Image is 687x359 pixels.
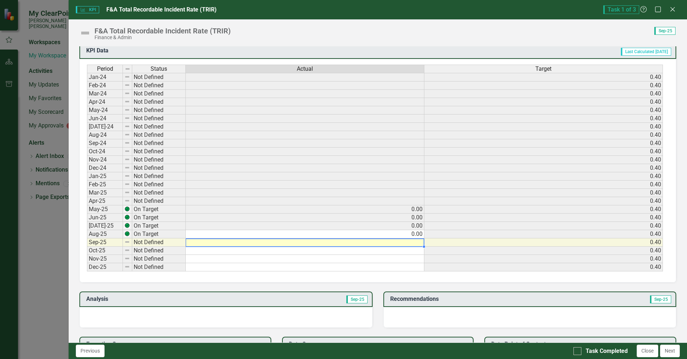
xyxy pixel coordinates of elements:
[87,81,123,90] td: Feb-24
[132,131,186,139] td: Not Defined
[124,99,130,104] img: 8DAGhfEEPCf229AAAAAElFTkSuQmCC
[132,139,186,148] td: Not Defined
[76,6,99,13] span: KPI
[132,255,186,263] td: Not Defined
[424,222,663,230] td: 0.40
[86,47,264,54] h3: KPI Data
[124,190,130,195] img: 8DAGhfEEPCf229AAAAAElFTkSuQmCC
[79,27,91,39] img: Not Defined
[132,247,186,255] td: Not Defined
[87,148,123,156] td: Oct-24
[132,197,186,205] td: Not Defined
[390,296,584,302] h3: Recommendations
[424,90,663,98] td: 0.40
[124,148,130,154] img: 8DAGhfEEPCf229AAAAAElFTkSuQmCC
[132,123,186,131] td: Not Defined
[132,172,186,181] td: Not Defined
[637,345,658,357] button: Close
[124,247,130,253] img: 8DAGhfEEPCf229AAAAAElFTkSuQmCC
[76,345,105,357] button: Previous
[124,157,130,162] img: 8DAGhfEEPCf229AAAAAElFTkSuQmCC
[132,238,186,247] td: Not Defined
[346,295,368,303] span: Sep-25
[132,230,186,238] td: On Target
[124,239,130,245] img: 8DAGhfEEPCf229AAAAAElFTkSuQmCC
[424,139,663,148] td: 0.40
[124,198,130,204] img: 8DAGhfEEPCf229AAAAAElFTkSuQmCC
[603,5,639,14] span: Task 1 of 3
[424,230,663,238] td: 0.40
[132,263,186,271] td: Not Defined
[94,35,231,40] div: Finance & Admin
[87,164,123,172] td: Dec-24
[424,73,663,81] td: 0.40
[424,172,663,181] td: 0.40
[424,81,663,90] td: 0.40
[424,238,663,247] td: 0.40
[86,296,227,302] h3: Analysis
[424,255,663,263] td: 0.40
[186,230,424,238] td: 0.00
[289,341,470,348] h3: Data Owner
[132,164,186,172] td: Not Defined
[424,156,663,164] td: 0.40
[586,347,628,355] div: Task Completed
[124,165,130,171] img: 8DAGhfEEPCf229AAAAAElFTkSuQmCC
[151,66,167,72] span: Status
[87,156,123,164] td: Nov-24
[132,81,186,90] td: Not Defined
[424,205,663,214] td: 0.40
[424,131,663,139] td: 0.40
[424,214,663,222] td: 0.40
[621,48,671,56] span: Last Calculated [DATE]
[424,189,663,197] td: 0.40
[132,214,186,222] td: On Target
[87,123,123,131] td: [DATE]-24
[491,341,672,348] h3: Data Point of Contact
[132,156,186,164] td: Not Defined
[87,90,123,98] td: Mar-24
[87,189,123,197] td: Mar-25
[87,181,123,189] td: Feb-25
[87,172,123,181] td: Jan-25
[424,197,663,205] td: 0.40
[132,115,186,123] td: Not Defined
[124,214,130,220] img: Z
[650,295,671,303] span: Sep-25
[87,73,123,81] td: Jan-24
[86,341,267,348] h3: Executive Sponsor
[124,132,130,137] img: 8DAGhfEEPCf229AAAAAElFTkSuQmCC
[132,148,186,156] td: Not Defined
[297,66,313,72] span: Actual
[535,66,552,72] span: Target
[424,98,663,106] td: 0.40
[125,66,130,72] img: 8DAGhfEEPCf229AAAAAElFTkSuQmCC
[87,255,123,263] td: Nov-25
[424,123,663,131] td: 0.40
[97,66,113,72] span: Period
[87,222,123,230] td: [DATE]-25
[186,205,424,214] td: 0.00
[87,247,123,255] td: Oct-25
[87,197,123,205] td: Apr-25
[87,131,123,139] td: Aug-24
[132,181,186,189] td: Not Defined
[424,247,663,255] td: 0.40
[87,139,123,148] td: Sep-24
[424,148,663,156] td: 0.40
[124,256,130,261] img: 8DAGhfEEPCf229AAAAAElFTkSuQmCC
[87,205,123,214] td: May-25
[132,189,186,197] td: Not Defined
[132,106,186,115] td: Not Defined
[124,140,130,146] img: 8DAGhfEEPCf229AAAAAElFTkSuQmCC
[124,264,130,270] img: 8DAGhfEEPCf229AAAAAElFTkSuQmCC
[106,6,217,13] span: F&A Total Recordable Incident Rate (TRIR)
[124,173,130,179] img: 8DAGhfEEPCf229AAAAAElFTkSuQmCC
[424,115,663,123] td: 0.40
[124,231,130,237] img: Z
[124,181,130,187] img: 8DAGhfEEPCf229AAAAAElFTkSuQmCC
[124,90,130,96] img: 8DAGhfEEPCf229AAAAAElFTkSuQmCC
[186,214,424,222] td: 0.00
[424,106,663,115] td: 0.40
[124,107,130,113] img: 8DAGhfEEPCf229AAAAAElFTkSuQmCC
